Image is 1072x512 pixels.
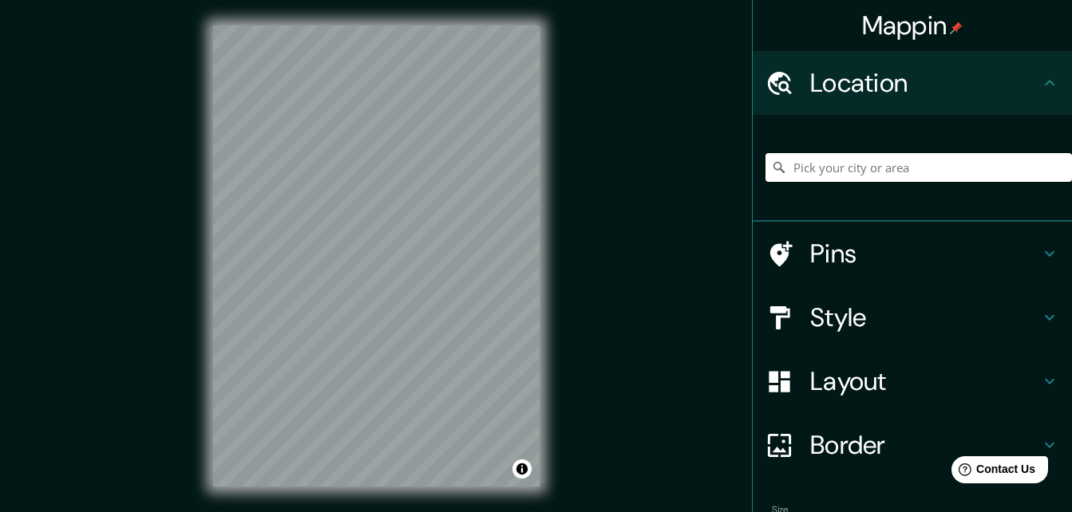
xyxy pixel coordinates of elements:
[950,22,963,34] img: pin-icon.png
[810,365,1040,397] h4: Layout
[753,349,1072,413] div: Layout
[810,429,1040,461] h4: Border
[753,51,1072,115] div: Location
[810,67,1040,99] h4: Location
[862,10,963,41] h4: Mappin
[213,26,540,486] canvas: Map
[810,238,1040,270] h4: Pins
[765,153,1072,182] input: Pick your city or area
[512,459,532,479] button: Toggle attribution
[810,301,1040,333] h4: Style
[753,413,1072,477] div: Border
[753,286,1072,349] div: Style
[930,450,1054,494] iframe: Help widget launcher
[753,222,1072,286] div: Pins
